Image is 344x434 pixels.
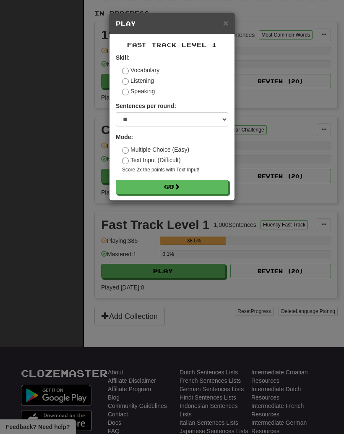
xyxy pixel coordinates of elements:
label: Vocabulary [122,66,159,74]
strong: Mode: [116,134,133,140]
span: Fast Track Level 1 [127,41,217,48]
label: Multiple Choice (Easy) [122,145,189,154]
input: Speaking [122,89,129,95]
button: Close [223,18,228,27]
small: Score 2x the points with Text Input ! [122,166,228,174]
label: Text Input (Difficult) [122,156,181,164]
input: Text Input (Difficult) [122,158,129,164]
button: Go [116,180,228,194]
span: × [223,18,228,28]
label: Listening [122,76,154,85]
label: Sentences per round: [116,102,176,110]
h5: Play [116,19,228,28]
label: Speaking [122,87,155,95]
input: Vocabulary [122,68,129,74]
input: Multiple Choice (Easy) [122,147,129,154]
strong: Skill: [116,54,130,61]
input: Listening [122,78,129,85]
